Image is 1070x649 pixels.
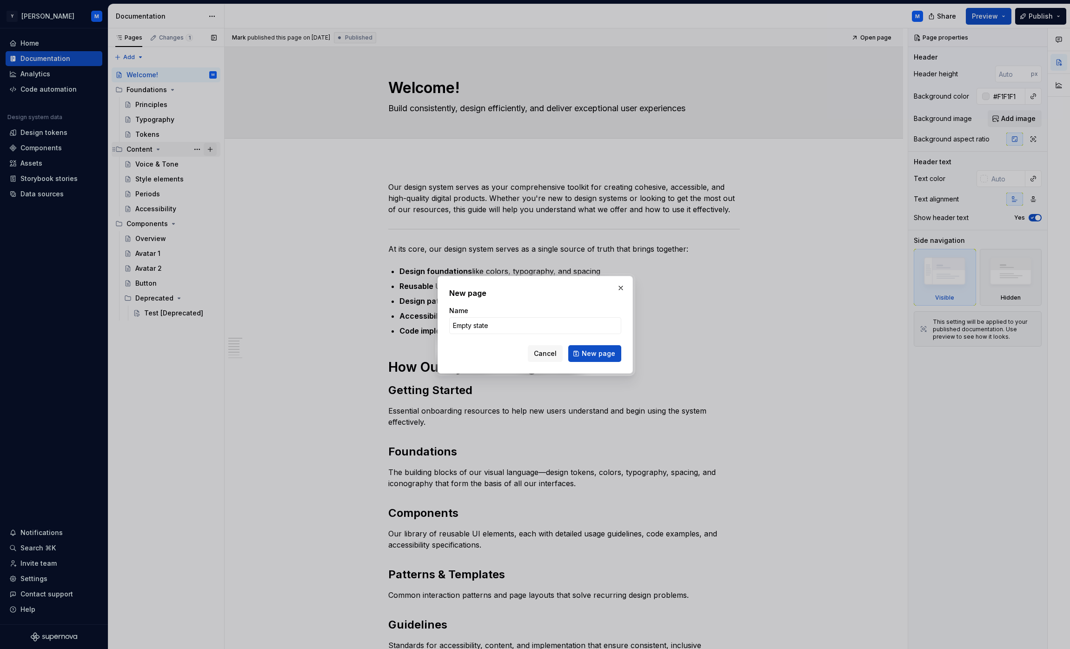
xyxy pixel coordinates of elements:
[449,288,621,299] h2: New page
[582,349,615,358] span: New page
[534,349,557,358] span: Cancel
[568,345,621,362] button: New page
[449,306,468,315] label: Name
[528,345,563,362] button: Cancel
